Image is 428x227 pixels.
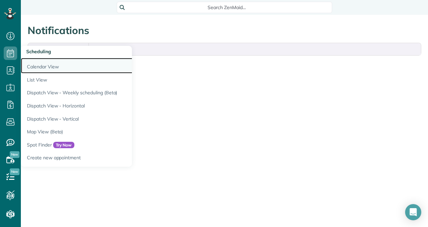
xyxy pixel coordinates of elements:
a: List View [21,73,189,87]
div: Open Intercom Messenger [405,204,421,220]
a: Map View (Beta) [21,125,189,138]
th: Notification [88,43,421,55]
a: Create new appointment [21,151,189,167]
a: Dispatch View - Vertical [21,112,189,126]
span: New [10,151,20,158]
a: Dispatch View - Horizontal [21,99,189,112]
a: Calendar View [21,58,189,73]
span: Try Now [53,142,75,149]
a: Dispatch View - Weekly scheduling (Beta) [21,86,189,99]
span: Scheduling [26,48,51,55]
h1: Notifications [28,25,421,36]
span: New [10,168,20,175]
a: Spot FinderTry Now [21,138,189,152]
